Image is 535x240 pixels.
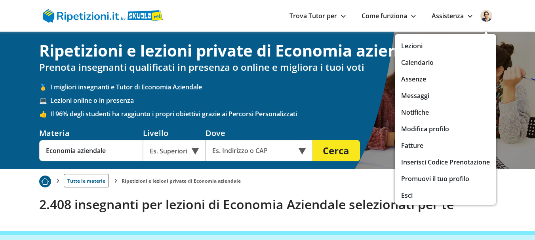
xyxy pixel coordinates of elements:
[401,173,490,184] a: Promuovi il tuo profilo
[39,128,143,138] div: Materia
[39,169,496,187] nav: breadcrumb d-none d-tablet-block
[401,190,490,201] a: Esci
[401,140,490,151] a: Fatture
[39,83,50,91] span: 🥇
[206,128,312,138] div: Dove
[143,128,206,138] div: Livello
[39,96,50,105] span: 💻
[50,96,496,105] span: Lezioni online o in presenza
[289,11,346,20] a: Trova Tutor per
[401,90,490,101] a: Messaggi
[480,10,492,22] img: user avatar
[401,57,490,68] a: Calendario
[401,123,490,134] a: Modifica profilo
[401,107,490,118] a: Notifiche
[39,197,496,212] h2: 2.408 insegnanti per lezioni di Economia Aziendale selezionati per te
[206,140,302,161] input: Es. Indirizzo o CAP
[401,40,490,51] a: Lezioni
[39,110,50,118] span: 👍
[401,74,490,85] a: Assenze
[483,28,489,36] div: ▲
[143,140,206,161] div: Es. Superiori
[401,157,490,168] a: Inserisci Codice Prenotazione
[50,110,496,118] span: Il 96% degli studenti ha raggiunto i propri obiettivi grazie ai Percorsi Personalizzati
[64,174,109,187] a: Tutte le materie
[43,11,163,19] a: logo Skuola.net | Ripetizioni.it
[39,41,496,60] h1: Ripetizioni e lezioni private di Economia aziendale
[122,178,241,184] li: Ripetizioni e lezioni private di Economia aziendale
[39,62,496,73] h2: Prenota insegnanti qualificati in presenza o online e migliora i tuoi voti
[39,140,143,161] input: Es. Matematica
[39,176,51,187] img: Piu prenotato
[432,11,472,20] a: Assistenza
[50,83,496,91] span: I migliori insegnanti e Tutor di Economia Aziendale
[362,11,416,20] a: Come funziona
[43,9,163,23] img: logo Skuola.net | Ripetizioni.it
[312,140,360,161] button: Cerca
